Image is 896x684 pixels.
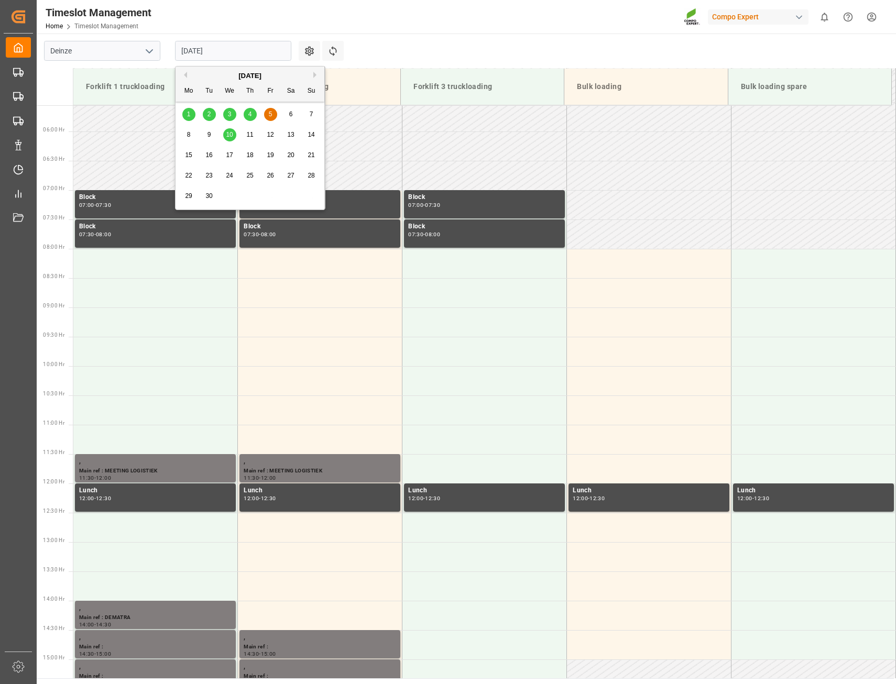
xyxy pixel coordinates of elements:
[175,41,291,61] input: DD.MM.YYYY
[96,476,111,480] div: 12:00
[226,151,233,159] span: 17
[308,151,314,159] span: 21
[264,128,277,141] div: Choose Friday, September 12th, 2025
[752,496,754,501] div: -
[179,104,322,206] div: month 2025-09
[423,203,425,207] div: -
[185,151,192,159] span: 15
[79,672,232,681] div: Main ref :
[261,476,276,480] div: 12:00
[425,496,440,501] div: 12:30
[43,625,64,631] span: 14:30 Hr
[264,85,277,98] div: Fr
[308,172,314,179] span: 28
[246,151,253,159] span: 18
[96,232,111,237] div: 08:00
[425,232,440,237] div: 08:00
[82,77,228,96] div: Forklift 1 truckloading
[244,108,257,121] div: Choose Thursday, September 4th, 2025
[203,149,216,162] div: Choose Tuesday, September 16th, 2025
[408,192,561,203] div: Block
[423,496,425,501] div: -
[836,5,860,29] button: Help Center
[94,232,96,237] div: -
[244,486,396,496] div: Lunch
[207,111,211,118] span: 2
[684,8,701,26] img: Screenshot%202023-09-29%20at%2010.02.21.png_1712312052.png
[79,232,94,237] div: 07:30
[244,149,257,162] div: Choose Thursday, September 18th, 2025
[203,108,216,121] div: Choose Tuesday, September 2nd, 2025
[94,476,96,480] div: -
[79,652,94,656] div: 14:30
[244,672,396,681] div: Main ref :
[182,190,195,203] div: Choose Monday, September 29th, 2025
[43,596,64,602] span: 14:00 Hr
[223,85,236,98] div: We
[43,479,64,484] span: 12:00 Hr
[244,476,259,480] div: 11:30
[813,5,836,29] button: show 0 new notifications
[269,111,272,118] span: 5
[43,185,64,191] span: 07:00 Hr
[423,232,425,237] div: -
[176,71,324,81] div: [DATE]
[244,467,396,476] div: Main ref : MEETING LOGISTIEK
[244,128,257,141] div: Choose Thursday, September 11th, 2025
[589,496,605,501] div: 12:30
[287,131,294,138] span: 13
[244,456,396,467] div: ,
[408,222,561,232] div: Block
[205,192,212,200] span: 30
[43,361,64,367] span: 10:00 Hr
[264,108,277,121] div: Choose Friday, September 5th, 2025
[94,496,96,501] div: -
[79,486,232,496] div: Lunch
[264,169,277,182] div: Choose Friday, September 26th, 2025
[267,151,274,159] span: 19
[79,622,94,627] div: 14:00
[44,41,160,61] input: Type to search/select
[79,192,232,203] div: Block
[246,131,253,138] span: 11
[43,655,64,660] span: 15:00 Hr
[737,77,883,96] div: Bulk loading spare
[287,151,294,159] span: 20
[79,476,94,480] div: 11:30
[287,172,294,179] span: 27
[248,111,252,118] span: 4
[181,72,187,78] button: Previous Month
[43,244,64,250] span: 08:00 Hr
[244,496,259,501] div: 12:00
[754,496,769,501] div: 12:30
[737,496,752,501] div: 12:00
[43,156,64,162] span: 06:30 Hr
[223,128,236,141] div: Choose Wednesday, September 10th, 2025
[182,149,195,162] div: Choose Monday, September 15th, 2025
[43,332,64,338] span: 09:30 Hr
[96,203,111,207] div: 07:30
[408,486,561,496] div: Lunch
[96,652,111,656] div: 15:00
[43,391,64,396] span: 10:30 Hr
[43,127,64,133] span: 06:00 Hr
[205,151,212,159] span: 16
[79,632,232,643] div: ,
[246,172,253,179] span: 25
[185,172,192,179] span: 22
[244,643,396,652] div: Main ref :
[310,111,313,118] span: 7
[182,108,195,121] div: Choose Monday, September 1st, 2025
[737,486,890,496] div: Lunch
[43,303,64,308] span: 09:00 Hr
[203,169,216,182] div: Choose Tuesday, September 23rd, 2025
[182,169,195,182] div: Choose Monday, September 22nd, 2025
[43,537,64,543] span: 13:00 Hr
[182,85,195,98] div: Mo
[244,222,396,232] div: Block
[96,622,111,627] div: 14:30
[223,169,236,182] div: Choose Wednesday, September 24th, 2025
[182,128,195,141] div: Choose Monday, September 8th, 2025
[285,108,298,121] div: Choose Saturday, September 6th, 2025
[289,111,293,118] span: 6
